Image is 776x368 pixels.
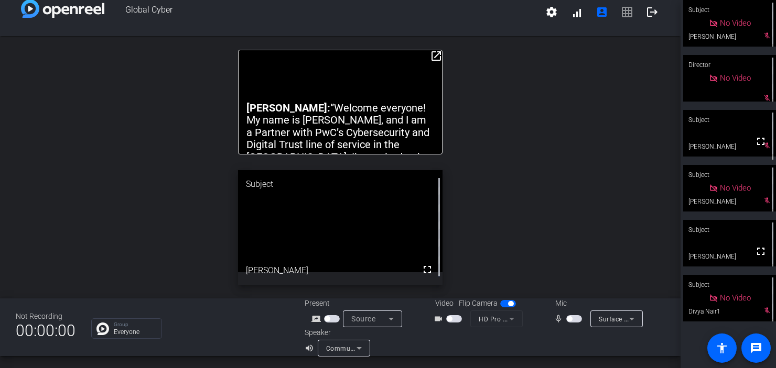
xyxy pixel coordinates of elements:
mat-icon: message [750,342,762,354]
div: Subject [683,110,776,130]
span: Flip Camera [459,298,498,309]
mat-icon: fullscreen [755,135,767,148]
p: Group [114,322,156,327]
div: Present [305,298,409,309]
span: Video [435,298,454,309]
span: No Video [720,73,751,83]
mat-icon: accessibility [716,342,728,354]
div: Subject [683,165,776,185]
div: Subject [683,275,776,295]
mat-icon: settings [545,6,558,18]
div: Not Recording [16,311,76,322]
img: Chat Icon [96,322,109,335]
mat-icon: open_in_new [430,50,443,62]
span: No Video [720,293,751,303]
mat-icon: screen_share_outline [311,313,324,325]
div: Subject [238,170,442,198]
div: Speaker [305,327,368,338]
span: Source [351,315,375,323]
mat-icon: account_box [596,6,608,18]
span: Communications - Echo Cancelling Speakerphone (Jabra SPEAK 510 USB) (0b0e:0422) [326,344,595,352]
mat-icon: logout [646,6,659,18]
div: Subject [683,220,776,240]
p: Everyone [114,329,156,335]
mat-icon: fullscreen [421,263,434,276]
mat-icon: mic_none [554,313,566,325]
mat-icon: fullscreen [755,245,767,258]
mat-icon: volume_up [305,342,317,354]
span: 00:00:00 [16,318,76,343]
mat-icon: videocam_outline [434,313,446,325]
p: “Welcome everyone! My name is [PERSON_NAME], and I am a Partner with PwC’s Cybersecurity and Digi... [246,102,434,200]
div: Mic [545,298,650,309]
strong: [PERSON_NAME]: [246,102,330,114]
span: No Video [720,18,751,28]
div: Director [683,55,776,75]
span: No Video [720,183,751,193]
